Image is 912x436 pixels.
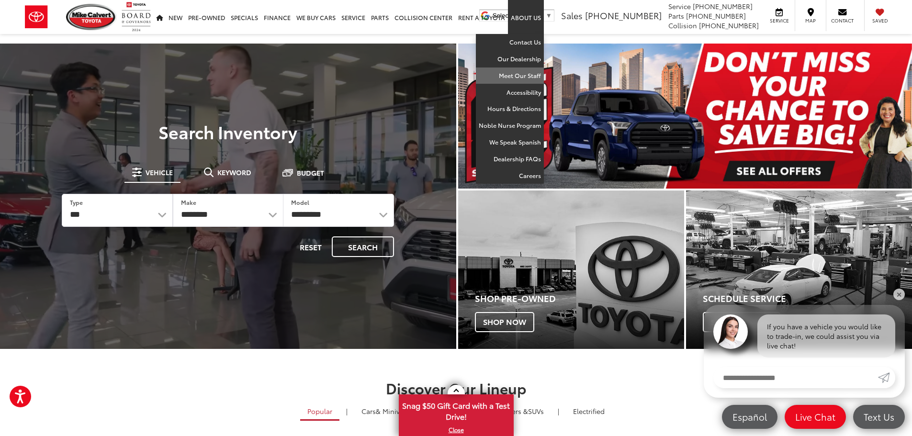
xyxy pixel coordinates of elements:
li: | [555,406,562,416]
a: Careers [476,168,544,184]
img: Agent profile photo [713,314,748,349]
a: Live Chat [785,405,846,429]
span: [PHONE_NUMBER] [686,11,746,21]
h4: Shop Pre-Owned [475,294,684,303]
div: If you have a vehicle you would like to trade-in, we could assist you via live chat! [757,314,895,358]
span: Service [768,17,790,24]
span: Keyword [217,169,251,176]
input: Enter your message [713,367,878,388]
a: Español [722,405,777,429]
label: Model [291,198,309,206]
span: Parts [668,11,684,21]
a: SUVs [479,403,551,419]
label: Make [181,198,196,206]
span: Text Us [859,411,899,423]
span: Contact [831,17,854,24]
span: Sales [561,9,583,22]
a: We Speak Spanish [476,134,544,151]
span: Shop Now [475,312,534,332]
a: Hours & Directions [476,101,544,117]
a: Contact Us [476,34,544,51]
span: Live Chat [790,411,840,423]
div: Toyota [458,190,684,349]
button: Search [332,236,394,257]
span: Collision [668,21,697,30]
h3: Search Inventory [40,122,416,141]
a: Dealership FAQs [476,151,544,168]
a: Text Us [853,405,905,429]
span: Map [800,17,821,24]
a: Our Dealership [476,51,544,67]
span: Budget [297,169,324,176]
a: Noble Nurse Program [476,117,544,134]
button: Reset [292,236,330,257]
a: Shop Pre-Owned Shop Now [458,190,684,349]
a: Accessibility [476,84,544,101]
img: Mike Calvert Toyota [66,4,117,30]
span: Vehicle [146,169,173,176]
a: Cars [354,403,415,419]
span: [PHONE_NUMBER] [693,1,753,11]
li: | [344,406,350,416]
a: Electrified [566,403,612,419]
span: Schedule Now [703,312,780,332]
span: & Minivan [376,406,408,416]
span: Service [668,1,691,11]
span: Snag $50 Gift Card with a Test Drive! [400,395,513,425]
a: Popular [300,403,339,421]
label: Type [70,198,83,206]
span: [PHONE_NUMBER] [699,21,759,30]
span: [PHONE_NUMBER] [585,9,662,22]
a: Meet Our Staff [476,67,544,84]
div: Toyota [686,190,912,349]
a: Schedule Service Schedule Now [686,190,912,349]
span: ▼ [546,12,552,19]
span: Español [728,411,772,423]
h4: Schedule Service [703,294,912,303]
h2: Discover Our Lineup [119,380,794,396]
span: Saved [869,17,890,24]
a: Submit [878,367,895,388]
